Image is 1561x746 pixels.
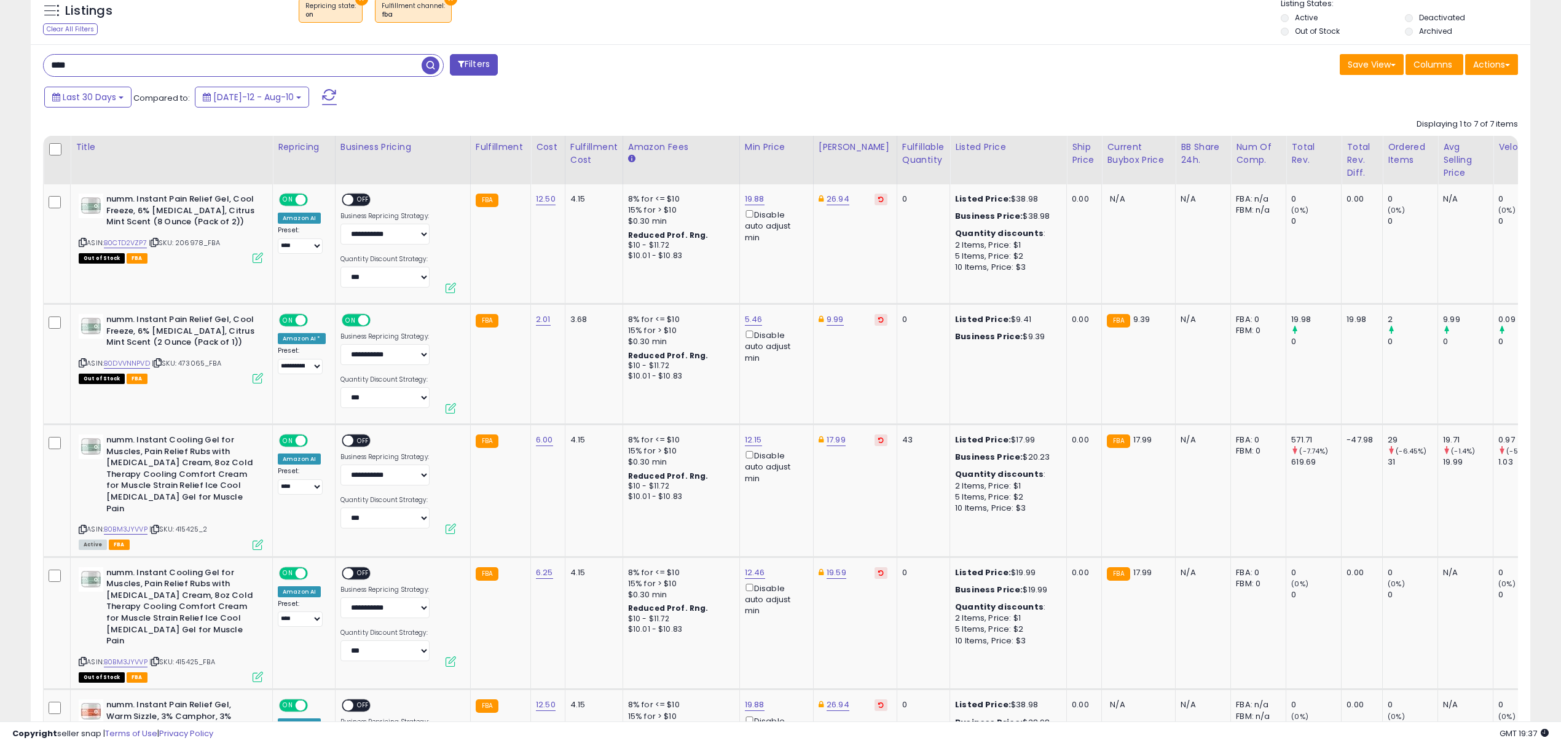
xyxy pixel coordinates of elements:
[1072,194,1092,205] div: 0.00
[1236,567,1276,578] div: FBA: 0
[628,492,730,502] div: $10.01 - $10.83
[628,471,709,481] b: Reduced Prof. Rng.
[306,195,326,205] span: OFF
[902,194,940,205] div: 0
[902,141,945,167] div: Fulfillable Quantity
[159,728,213,739] a: Privacy Policy
[106,567,256,650] b: numm. Instant Cooling Gel for Muscles, Pain Relief Rubs with [MEDICAL_DATA] Cream, 8oz Cold Thera...
[12,728,213,740] div: seller snap | |
[628,434,730,446] div: 8% for <= $10
[368,315,388,326] span: OFF
[1498,434,1548,446] div: 0.97
[1291,699,1341,710] div: 0
[79,374,125,384] span: All listings that are currently out of stock and unavailable for purchase on Amazon
[628,230,709,240] b: Reduced Prof. Rng.
[955,434,1057,446] div: $17.99
[1498,194,1548,205] div: 0
[106,434,256,517] b: numm. Instant Cooling Gel for Muscles, Pain Relief Rubs with [MEDICAL_DATA] Cream, 8oz Cold Thera...
[902,434,940,446] div: 43
[340,375,430,384] label: Quantity Discount Strategy:
[1451,446,1475,456] small: (-1.4%)
[1133,567,1152,578] span: 17.99
[570,567,613,578] div: 4.15
[955,468,1044,480] b: Quantity discounts
[628,361,730,371] div: $10 - $11.72
[1443,699,1484,710] div: N/A
[340,141,465,154] div: Business Pricing
[1291,567,1341,578] div: 0
[1443,567,1484,578] div: N/A
[1236,578,1276,589] div: FBM: 0
[149,238,220,248] span: | SKU: 206978_FBA
[1498,579,1516,589] small: (0%)
[343,315,358,326] span: ON
[1388,579,1405,589] small: (0%)
[79,672,125,683] span: All listings that are currently out of stock and unavailable for purchase on Amazon
[1347,567,1373,578] div: 0.00
[1291,141,1336,167] div: Total Rev.
[955,194,1057,205] div: $38.98
[1406,54,1463,75] button: Columns
[628,589,730,600] div: $0.30 min
[827,567,846,579] a: 19.59
[1072,434,1092,446] div: 0.00
[628,314,730,325] div: 8% for <= $10
[79,567,263,681] div: ASIN:
[955,469,1057,480] div: :
[278,467,326,495] div: Preset:
[955,141,1061,154] div: Listed Price
[570,314,613,325] div: 3.68
[1107,314,1130,328] small: FBA
[1291,589,1341,600] div: 0
[1340,54,1404,75] button: Save View
[628,154,635,165] small: Amazon Fees.
[1388,567,1437,578] div: 0
[955,481,1057,492] div: 2 Items, Price: $1
[1181,434,1221,446] div: N/A
[340,586,430,594] label: Business Repricing Strategy:
[1396,446,1426,456] small: (-6.45%)
[955,635,1057,646] div: 10 Items, Price: $3
[827,699,849,711] a: 26.94
[628,205,730,216] div: 15% for > $10
[1072,567,1092,578] div: 0.00
[827,434,846,446] a: 17.99
[1443,314,1493,325] div: 9.99
[955,567,1011,578] b: Listed Price:
[104,524,147,535] a: B0BM3JYVVP
[476,194,498,207] small: FBA
[570,194,613,205] div: 4.15
[133,92,190,104] span: Compared to:
[1506,446,1536,456] small: (-5.83%)
[340,255,430,264] label: Quantity Discount Strategy:
[955,699,1011,710] b: Listed Price:
[353,436,373,446] span: OFF
[628,251,730,261] div: $10.01 - $10.83
[1110,699,1125,710] span: N/A
[536,193,556,205] a: 12.50
[1388,589,1437,600] div: 0
[1388,434,1437,446] div: 29
[278,586,321,597] div: Amazon AI
[278,600,326,627] div: Preset:
[280,436,296,446] span: ON
[109,540,130,550] span: FBA
[1291,194,1341,205] div: 0
[745,193,765,205] a: 19.88
[536,141,560,154] div: Cost
[628,240,730,251] div: $10 - $11.72
[955,452,1057,463] div: $20.23
[79,194,103,218] img: 31Yv6VCirkL._SL40_.jpg
[76,141,267,154] div: Title
[745,567,765,579] a: 12.46
[1498,216,1548,227] div: 0
[450,54,498,76] button: Filters
[79,194,263,262] div: ASIN:
[628,457,730,468] div: $0.30 min
[65,2,112,20] h5: Listings
[63,91,116,103] span: Last 30 Days
[1291,205,1308,215] small: (0%)
[1443,141,1488,179] div: Avg Selling Price
[1236,699,1276,710] div: FBA: n/a
[1443,457,1493,468] div: 19.99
